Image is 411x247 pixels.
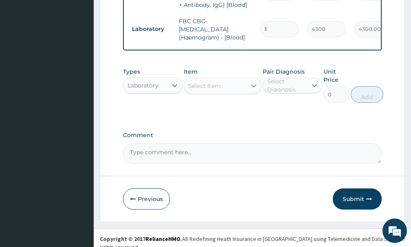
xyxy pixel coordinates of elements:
[184,68,198,76] label: Item
[333,188,382,210] button: Submit
[47,72,112,155] span: We're online!
[123,188,170,210] button: Previous
[123,68,140,75] label: Types
[128,22,175,37] td: Laboratory
[123,132,382,139] label: Comment
[267,77,306,94] div: Select Diagnosis
[145,235,180,243] a: RelianceHMO
[175,13,256,46] td: FBC CBC-[MEDICAL_DATA] (Haemogram) - [Blood]
[263,68,305,76] label: Pair Diagnosis
[4,162,155,191] textarea: Type your message and hit 'Enter'
[351,86,383,103] button: Add
[127,81,158,90] div: Laboratory
[100,235,182,243] strong: Copyright © 2017 .
[15,41,33,61] img: d_794563401_company_1708531726252_794563401
[134,4,153,24] div: Minimize live chat window
[189,235,405,243] div: Redefining Heath Insurance in [GEOGRAPHIC_DATA] using Telemedicine and Data Science!
[188,82,221,90] div: Select Item
[42,46,137,56] div: Chat with us now
[323,68,349,84] label: Unit Price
